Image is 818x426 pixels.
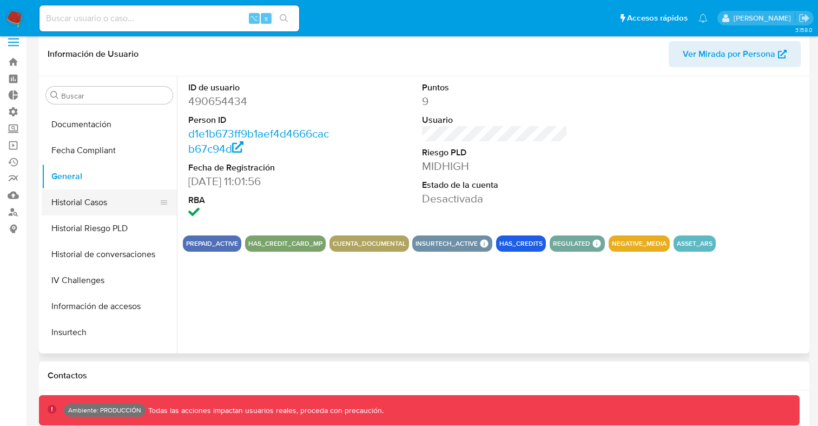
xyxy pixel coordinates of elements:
[48,49,138,60] h1: Información de Usuario
[42,163,177,189] button: General
[422,82,567,94] dt: Puntos
[422,147,567,159] dt: Riesgo PLD
[42,215,177,241] button: Historial Riesgo PLD
[683,41,775,67] span: Ver Mirada por Persona
[422,191,567,206] dd: Desactivada
[188,114,333,126] dt: Person ID
[39,11,299,25] input: Buscar usuario o caso...
[422,94,567,109] dd: 9
[273,11,295,26] button: search-icon
[734,13,795,23] p: lucio.romano@mercadolibre.com
[61,91,168,101] input: Buscar
[42,293,177,319] button: Información de accesos
[250,13,258,23] span: ⌥
[188,94,333,109] dd: 490654434
[42,319,177,345] button: Insurtech
[422,159,567,174] dd: MIDHIGH
[42,189,168,215] button: Historial Casos
[627,12,688,24] span: Accesos rápidos
[50,91,59,100] button: Buscar
[188,174,333,189] dd: [DATE] 11:01:56
[146,405,384,416] p: Todas las acciones impactan usuarios reales, proceda con precaución.
[188,82,333,94] dt: ID de usuario
[42,137,177,163] button: Fecha Compliant
[42,345,177,371] button: Inversiones
[698,14,708,23] a: Notificaciones
[265,13,268,23] span: s
[422,179,567,191] dt: Estado de la cuenta
[795,25,813,34] span: 3.158.0
[48,370,801,381] h1: Contactos
[42,267,177,293] button: IV Challenges
[188,162,333,174] dt: Fecha de Registración
[422,114,567,126] dt: Usuario
[188,194,333,206] dt: RBA
[188,126,329,156] a: d1e1b673ff9b1aef4d4666cacb67c94d
[42,241,177,267] button: Historial de conversaciones
[42,112,177,137] button: Documentación
[669,41,801,67] button: Ver Mirada por Persona
[68,408,141,412] p: Ambiente: PRODUCCIÓN
[799,12,810,24] a: Salir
